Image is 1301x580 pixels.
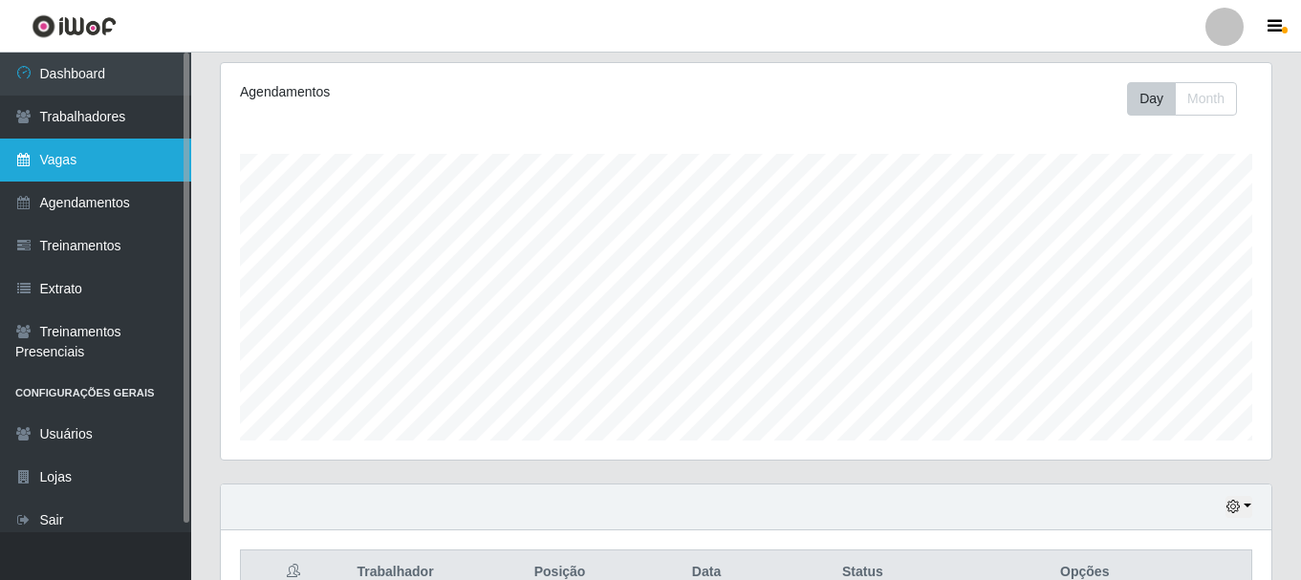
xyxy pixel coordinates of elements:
button: Month [1175,82,1237,116]
div: First group [1127,82,1237,116]
img: CoreUI Logo [32,14,117,38]
button: Day [1127,82,1176,116]
div: Toolbar with button groups [1127,82,1252,116]
div: Agendamentos [240,82,645,102]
